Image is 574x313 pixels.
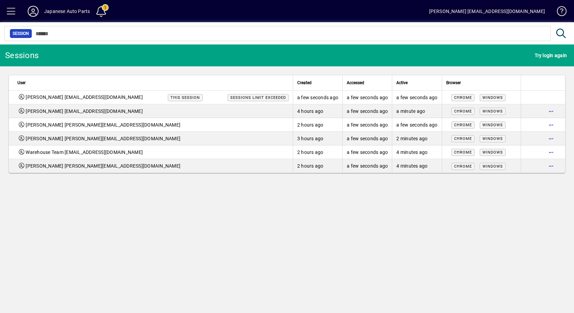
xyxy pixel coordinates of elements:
td: a few seconds ago [342,159,392,173]
td: 2 hours ago [293,145,342,159]
button: More options [546,160,557,171]
span: [PERSON_NAME] [EMAIL_ADDRESS][DOMAIN_NAME] [26,94,143,101]
button: More options [546,106,557,117]
span: Windows [482,109,503,114]
span: Windows [482,164,503,169]
td: 3 hours ago [293,132,342,145]
button: Profile [22,5,44,17]
span: Sessions limit exceeded [230,95,286,100]
div: Mozilla/5.0 (Windows NT 10.0; Win64; x64) AppleWebKit/537.36 (KHTML, like Gecko) Chrome/140.0.0.0... [446,94,517,101]
span: Browser [446,79,461,87]
span: [PERSON_NAME] [PERSON_NAME][EMAIL_ADDRESS][DOMAIN_NAME] [26,135,180,142]
span: Windows [482,136,503,141]
div: Mozilla/5.0 (Windows NT 10.0; Win64; x64) AppleWebKit/537.36 (KHTML, like Gecko) Chrome/140.0.0.0... [446,107,517,115]
span: Windows [482,123,503,127]
td: a minute ago [392,104,441,118]
td: 2 minutes ago [392,132,441,145]
span: Try login again [535,50,567,61]
span: Session [13,30,29,37]
button: Try login again [533,49,569,62]
td: 2 hours ago [293,118,342,132]
div: Sessions [5,50,39,61]
span: Chrome [454,109,472,114]
div: Japanese Auto Parts [44,6,90,17]
td: a few seconds ago [293,91,342,104]
span: [PERSON_NAME] [PERSON_NAME][EMAIL_ADDRESS][DOMAIN_NAME] [26,162,180,169]
button: More options [546,133,557,144]
td: a few seconds ago [342,132,392,145]
td: a few seconds ago [392,118,441,132]
td: a few seconds ago [342,104,392,118]
span: Chrome [454,150,472,155]
div: [PERSON_NAME] [EMAIL_ADDRESS][DOMAIN_NAME] [429,6,545,17]
a: Knowledge Base [552,1,565,24]
div: Mozilla/5.0 (Windows NT 10.0; Win64; x64) AppleWebKit/537.36 (KHTML, like Gecko) Chrome/140.0.0.0... [446,162,517,170]
span: This session [170,95,200,100]
span: Chrome [454,123,472,127]
span: Accessed [347,79,364,87]
button: More options [546,119,557,130]
span: Chrome [454,164,472,169]
td: a few seconds ago [342,91,392,104]
div: Mozilla/5.0 (Windows NT 10.0; Win64; x64) AppleWebKit/537.36 (KHTML, like Gecko) Chrome/140.0.0.0... [446,121,517,128]
span: [PERSON_NAME] [PERSON_NAME][EMAIL_ADDRESS][DOMAIN_NAME] [26,121,180,128]
span: Created [297,79,312,87]
td: a few seconds ago [342,145,392,159]
span: Chrome [454,136,472,141]
span: Windows [482,95,503,100]
span: Active [396,79,408,87]
td: 4 minutes ago [392,145,441,159]
span: Warehouse Team [EMAIL_ADDRESS][DOMAIN_NAME] [26,149,143,156]
td: 4 hours ago [293,104,342,118]
span: User [17,79,26,87]
td: 2 hours ago [293,159,342,173]
td: a few seconds ago [342,118,392,132]
td: a few seconds ago [392,91,441,104]
div: Mozilla/5.0 (Windows NT 10.0; Win64; x64) AppleWebKit/537.36 (KHTML, like Gecko) Chrome/140.0.0.0... [446,148,517,156]
td: 4 minutes ago [392,159,441,173]
span: Chrome [454,95,472,100]
button: More options [546,147,557,158]
span: Windows [482,150,503,155]
div: Mozilla/5.0 (Windows NT 10.0; Win64; x64) AppleWebKit/537.36 (KHTML, like Gecko) Chrome/140.0.0.0... [446,135,517,142]
span: [PERSON_NAME] [EMAIL_ADDRESS][DOMAIN_NAME] [26,108,143,115]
